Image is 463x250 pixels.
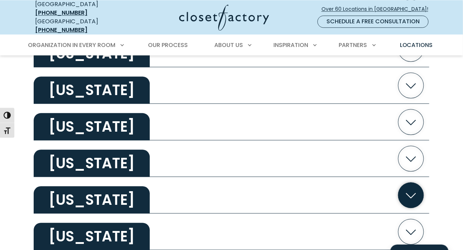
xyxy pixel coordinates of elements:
span: Organization in Every Room [28,41,115,49]
h2: [US_STATE] [34,76,150,104]
span: Locations [400,41,433,49]
a: Schedule a Free Consultation [318,15,429,28]
button: [US_STATE] [34,177,429,213]
a: Over 60 Locations in [GEOGRAPHIC_DATA]! [321,3,434,15]
button: [US_STATE] [34,67,429,104]
h2: [US_STATE] [34,150,150,177]
button: [US_STATE] [34,213,429,250]
span: Over 60 Locations in [GEOGRAPHIC_DATA]! [321,5,434,13]
span: Inspiration [273,41,308,49]
span: Partners [339,41,367,49]
div: [GEOGRAPHIC_DATA] [35,17,123,34]
a: [PHONE_NUMBER] [35,26,87,34]
h2: [US_STATE] [34,223,150,250]
a: [PHONE_NUMBER] [35,9,87,17]
span: About Us [214,41,243,49]
nav: Primary Menu [23,35,440,55]
img: Closet Factory Logo [179,4,269,30]
span: Our Process [148,41,188,49]
h2: [US_STATE] [34,186,150,213]
h2: [US_STATE] [34,113,150,140]
button: [US_STATE] [34,140,429,177]
button: [US_STATE] [34,104,429,140]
